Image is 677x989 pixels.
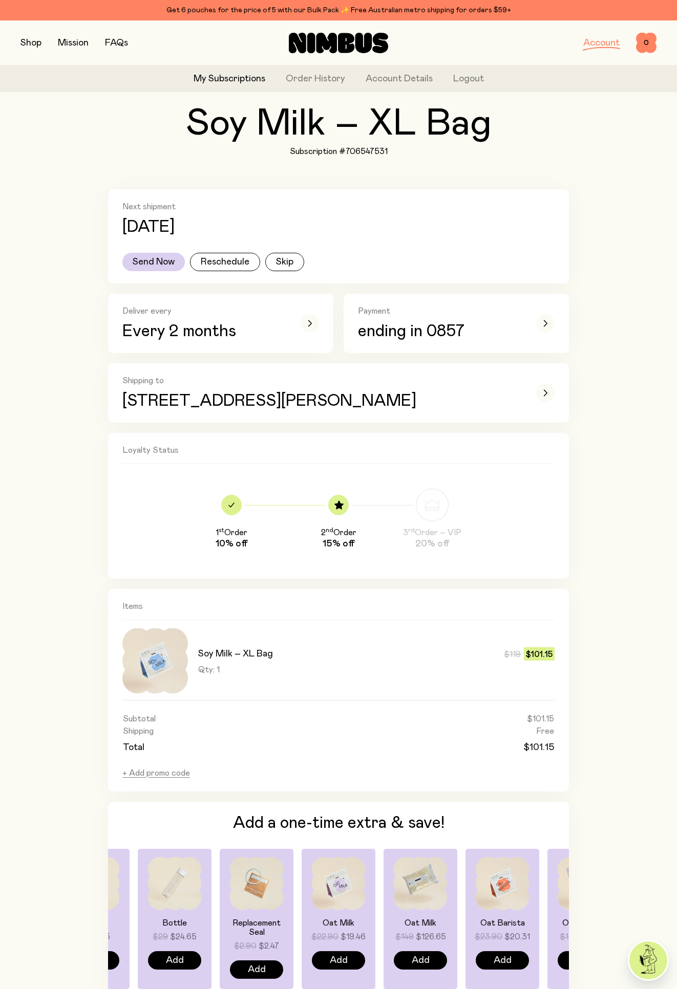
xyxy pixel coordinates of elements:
[412,953,430,968] span: Add
[494,953,512,968] span: Add
[344,294,569,353] button: Paymentending in 0857
[366,72,433,86] a: Account Details
[408,527,415,533] sup: rd
[122,725,345,737] td: Shipping
[312,951,365,970] button: Add
[166,953,184,968] span: Add
[558,918,611,928] h4: Oat Barista
[122,814,555,832] h3: Add a one-time extra & save!
[560,931,579,943] span: $155
[122,306,286,316] h2: Deliver every
[524,647,555,661] span: $101.15
[198,648,273,660] h3: Soy Milk – XL Bag
[122,713,345,725] td: Subtotal
[248,962,266,977] span: Add
[394,951,447,970] button: Add
[122,445,555,464] h2: Loyalty Status
[358,306,522,316] h2: Payment
[170,931,197,943] span: $24.65
[629,941,667,979] img: agent
[636,33,657,53] button: 0
[122,218,175,236] p: [DATE]
[504,931,530,943] span: $20.31
[265,253,304,271] button: Skip
[108,363,569,423] button: Shipping to[STREET_ADDRESS][PERSON_NAME]
[230,918,283,937] h4: Replacement Seal
[312,918,365,928] h4: Oat Milk
[58,38,89,48] a: Mission
[122,202,555,212] h2: Next shipment
[108,294,333,353] button: Deliver everyEvery 2 months
[395,931,414,943] span: $149
[216,528,247,538] h3: 1 Order
[504,648,521,661] span: $119
[122,768,190,778] button: + Add promo code
[330,953,348,968] span: Add
[394,918,447,928] h4: Oat Milk
[403,528,461,538] h3: 3 Order – VIP
[20,4,657,16] div: Get 6 pouches for the price of 5 with our Bulk Pack ✨ Free Australian metro shipping for orders $59+
[358,322,464,341] span: ending in 0857
[105,38,128,48] a: FAQs
[122,628,188,694] img: Nimbus_Soy_Milk_5L_Floating_large.png
[341,931,366,943] span: $19.46
[286,72,345,86] a: Order History
[345,725,555,737] td: Free
[122,376,522,386] h2: Shipping to
[476,951,529,970] button: Add
[148,951,201,970] button: Add
[219,527,224,533] sup: st
[326,527,333,533] sup: nd
[122,601,555,620] h2: Items
[194,72,265,86] a: My Subscriptions
[122,392,522,410] p: [STREET_ADDRESS][PERSON_NAME]
[311,931,338,943] span: $22.90
[148,918,201,928] h4: Bottle
[345,713,555,725] td: $101.15
[230,960,283,979] button: Add
[475,931,502,943] span: $23.90
[290,146,388,157] h1: Subscription #706547531
[476,918,529,928] h4: Oat Barista
[122,322,286,341] p: Every 2 months
[198,665,220,675] span: Qty: 1
[186,105,492,142] h2: Soy Milk – XL Bag
[453,72,484,86] button: Logout
[190,253,260,271] button: Reschedule
[216,538,247,550] span: 10% off
[153,931,168,943] span: $29
[416,931,446,943] span: $126.65
[122,737,345,755] td: Total
[122,253,185,271] button: Send Now
[415,538,449,550] span: 20% off
[323,538,354,550] span: 15% off
[234,940,257,952] span: $2.90
[321,528,356,538] h3: 2 Order
[259,940,279,952] span: $2.47
[345,737,555,755] td: $101.15
[583,38,620,48] a: Account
